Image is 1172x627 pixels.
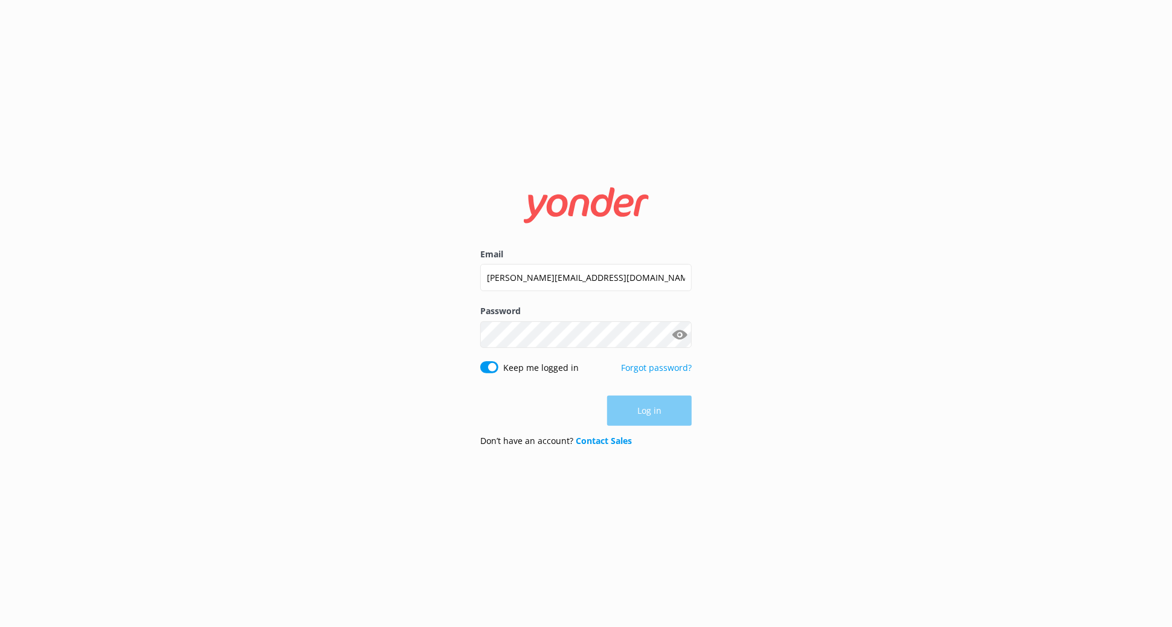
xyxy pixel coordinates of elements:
[621,362,692,373] a: Forgot password?
[503,361,579,375] label: Keep me logged in
[480,434,632,448] p: Don’t have an account?
[576,435,632,446] a: Contact Sales
[668,323,692,347] button: Show password
[480,264,692,291] input: user@emailaddress.com
[480,304,692,318] label: Password
[480,248,692,261] label: Email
